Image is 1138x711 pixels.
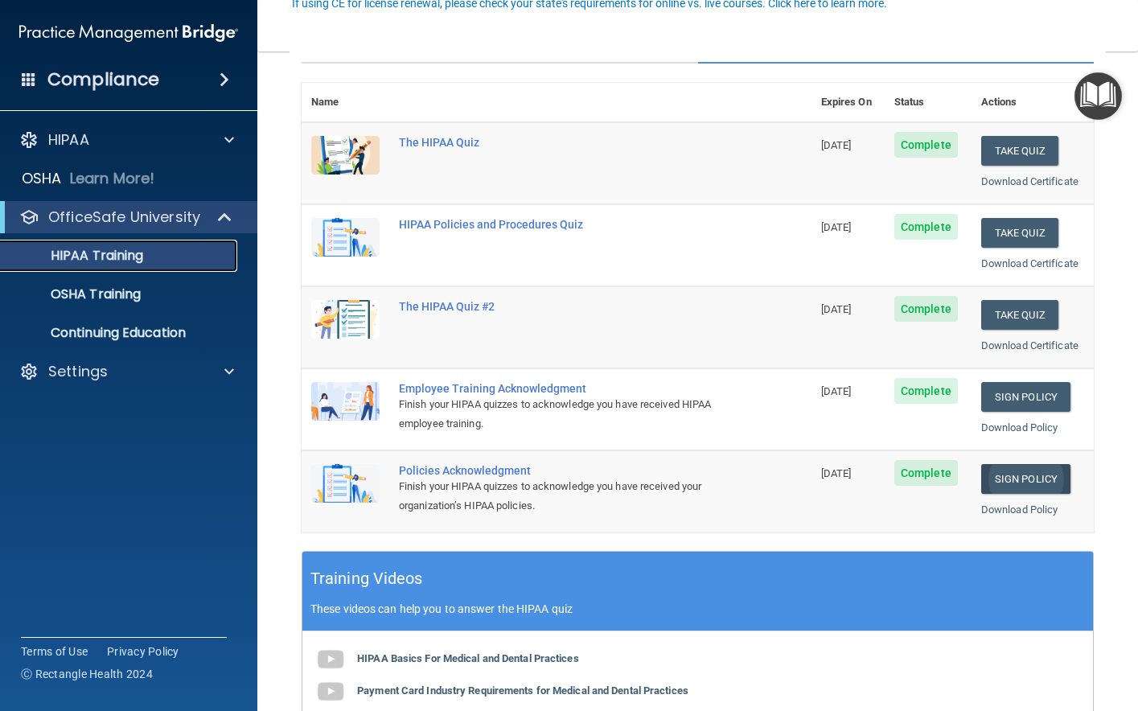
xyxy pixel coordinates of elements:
span: [DATE] [821,221,852,233]
a: Sign Policy [981,464,1070,494]
span: Complete [894,296,958,322]
h4: Compliance [47,68,159,91]
a: Download Policy [981,503,1058,516]
div: Employee Training Acknowledgment [399,382,731,395]
p: OSHA Training [10,286,141,302]
span: [DATE] [821,139,852,151]
p: OfficeSafe University [48,208,200,227]
p: HIPAA [48,130,89,150]
span: [DATE] [821,385,852,397]
span: Complete [894,132,958,158]
a: Download Certificate [981,257,1078,269]
b: Payment Card Industry Requirements for Medical and Dental Practices [357,684,688,697]
a: Sign Policy [981,382,1070,412]
div: Finish your HIPAA quizzes to acknowledge you have received your organization’s HIPAA policies. [399,477,731,516]
img: PMB logo [19,17,238,49]
a: Download Certificate [981,175,1078,187]
span: Complete [894,378,958,404]
a: Terms of Use [21,643,88,660]
p: Continuing Education [10,325,230,341]
a: Download Policy [981,421,1058,434]
a: Settings [19,362,234,381]
span: Ⓒ Rectangle Health 2024 [21,666,153,682]
p: These videos can help you to answer the HIPAA quiz [310,602,1085,615]
th: Actions [972,83,1094,122]
span: [DATE] [821,467,852,479]
b: HIPAA Basics For Medical and Dental Practices [357,652,579,664]
div: Policies Acknowledgment [399,464,731,477]
p: Settings [48,362,108,381]
p: Learn More! [70,169,155,188]
div: HIPAA Policies and Procedures Quiz [399,218,731,231]
button: Open Resource Center [1074,72,1122,120]
a: Download Certificate [981,339,1078,351]
th: Name [302,83,389,122]
button: Take Quiz [981,300,1058,330]
div: The HIPAA Quiz #2 [399,300,731,313]
a: Privacy Policy [107,643,179,660]
span: Complete [894,460,958,486]
th: Status [885,83,972,122]
a: HIPAA [19,130,234,150]
h5: Training Videos [310,565,423,593]
p: OSHA [22,169,62,188]
th: Expires On [811,83,885,122]
img: gray_youtube_icon.38fcd6cc.png [314,643,347,676]
div: Finish your HIPAA quizzes to acknowledge you have received HIPAA employee training. [399,395,731,434]
button: Take Quiz [981,218,1058,248]
p: HIPAA Training [10,248,143,264]
button: Take Quiz [981,136,1058,166]
span: [DATE] [821,303,852,315]
span: Complete [894,214,958,240]
a: OfficeSafe University [19,208,233,227]
img: gray_youtube_icon.38fcd6cc.png [314,676,347,708]
div: The HIPAA Quiz [399,136,731,149]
